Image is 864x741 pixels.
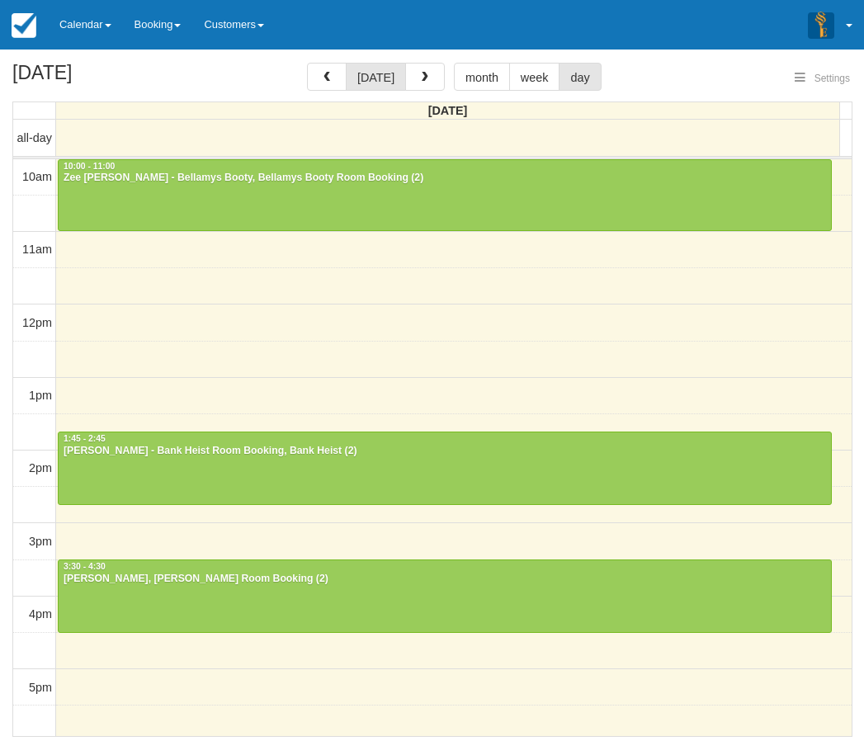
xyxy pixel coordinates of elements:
span: 11am [22,243,52,256]
span: 10:00 - 11:00 [64,162,115,171]
span: 12pm [22,316,52,329]
button: [DATE] [346,63,406,91]
span: 1:45 - 2:45 [64,434,106,443]
span: 1pm [29,389,52,402]
span: 10am [22,170,52,183]
img: A3 [808,12,834,38]
a: 3:30 - 4:30[PERSON_NAME], [PERSON_NAME] Room Booking (2) [58,559,832,632]
span: all-day [17,131,52,144]
span: 4pm [29,607,52,621]
div: [PERSON_NAME] - Bank Heist Room Booking, Bank Heist (2) [63,445,827,458]
button: month [454,63,510,91]
span: 2pm [29,461,52,474]
button: week [509,63,560,91]
h2: [DATE] [12,63,221,93]
span: 3:30 - 4:30 [64,562,106,571]
a: 1:45 - 2:45[PERSON_NAME] - Bank Heist Room Booking, Bank Heist (2) [58,432,832,504]
button: day [559,63,601,91]
span: [DATE] [428,104,468,117]
img: checkfront-main-nav-mini-logo.png [12,13,36,38]
span: 3pm [29,535,52,548]
div: [PERSON_NAME], [PERSON_NAME] Room Booking (2) [63,573,827,586]
button: Settings [785,67,860,91]
span: Settings [814,73,850,84]
div: Zee [PERSON_NAME] - Bellamys Booty, Bellamys Booty Room Booking (2) [63,172,827,185]
span: 5pm [29,681,52,694]
a: 10:00 - 11:00Zee [PERSON_NAME] - Bellamys Booty, Bellamys Booty Room Booking (2) [58,159,832,232]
